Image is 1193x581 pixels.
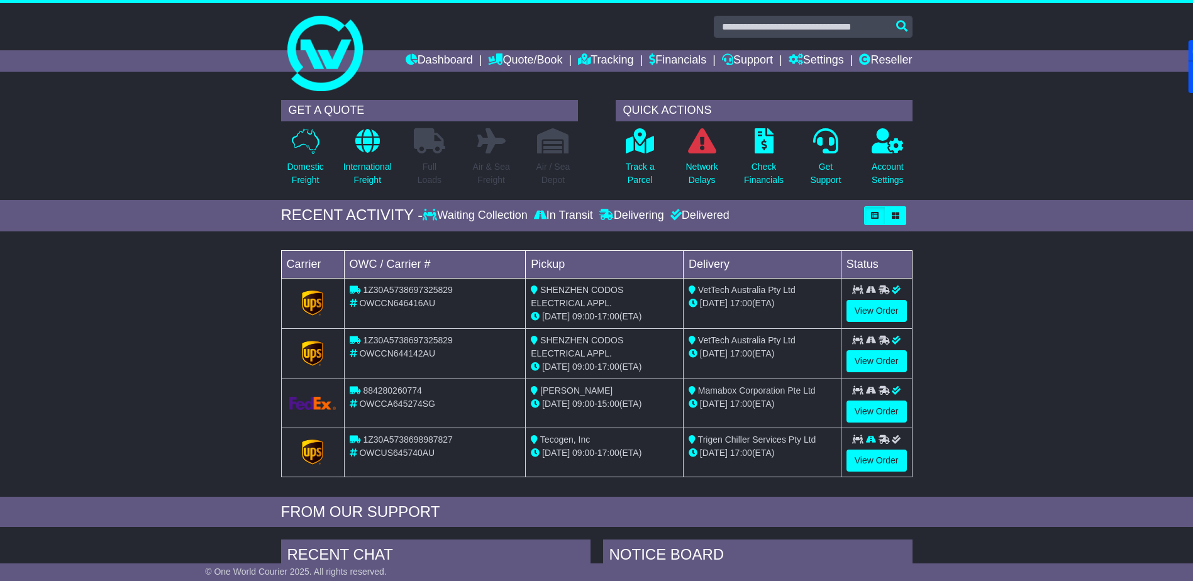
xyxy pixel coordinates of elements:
span: 09:00 [572,399,594,409]
p: Get Support [810,160,841,187]
span: 884280260774 [363,385,421,396]
span: OWCCN646416AU [359,298,435,308]
a: InternationalFreight [343,128,392,194]
a: View Order [846,450,907,472]
img: GetCarrierServiceLogo [302,440,323,465]
td: Delivery [683,250,841,278]
p: Domestic Freight [287,160,323,187]
td: Status [841,250,912,278]
span: [DATE] [542,362,570,372]
a: Tracking [578,50,633,72]
span: © One World Courier 2025. All rights reserved. [205,567,387,577]
a: Quote/Book [488,50,562,72]
span: 17:00 [730,448,752,458]
span: [DATE] [700,298,728,308]
img: GetCarrierServiceLogo [289,397,336,410]
div: GET A QUOTE [281,100,578,121]
span: 1Z30A5738698987827 [363,434,452,445]
div: FROM OUR SUPPORT [281,503,913,521]
div: Delivering [596,209,667,223]
div: RECENT ACTIVITY - [281,206,423,224]
a: GetSupport [809,128,841,194]
span: OWCUS645740AU [359,448,435,458]
p: Air & Sea Freight [473,160,510,187]
img: GetCarrierServiceLogo [302,290,323,316]
a: DomesticFreight [286,128,324,194]
div: Waiting Collection [423,209,530,223]
a: AccountSettings [871,128,904,194]
td: Pickup [526,250,684,278]
span: Mamabox Corporation Pte Ltd [698,385,816,396]
div: (ETA) [689,397,836,411]
div: QUICK ACTIONS [616,100,913,121]
span: [DATE] [542,448,570,458]
span: OWCCN644142AU [359,348,435,358]
p: Full Loads [414,160,445,187]
span: 17:00 [730,298,752,308]
a: Reseller [859,50,912,72]
td: OWC / Carrier # [344,250,526,278]
div: NOTICE BOARD [603,539,913,573]
div: - (ETA) [531,446,678,460]
span: 15:00 [597,399,619,409]
span: SHENZHEN CODOS ELECTRICAL APPL. [531,335,623,358]
span: 1Z30A5738697325829 [363,285,452,295]
span: 09:00 [572,311,594,321]
div: - (ETA) [531,360,678,373]
p: Account Settings [872,160,904,187]
a: Settings [789,50,844,72]
span: 17:00 [597,362,619,372]
p: International Freight [343,160,392,187]
a: View Order [846,350,907,372]
span: [DATE] [700,348,728,358]
a: View Order [846,300,907,322]
a: NetworkDelays [685,128,718,194]
div: Delivered [667,209,730,223]
a: Financials [649,50,706,72]
a: CheckFinancials [743,128,784,194]
p: Air / Sea Depot [536,160,570,187]
div: (ETA) [689,446,836,460]
span: 09:00 [572,362,594,372]
a: Track aParcel [625,128,655,194]
div: - (ETA) [531,397,678,411]
span: 17:00 [730,348,752,358]
a: View Order [846,401,907,423]
a: Dashboard [406,50,473,72]
span: [DATE] [542,311,570,321]
td: Carrier [281,250,344,278]
span: 09:00 [572,448,594,458]
div: - (ETA) [531,310,678,323]
div: (ETA) [689,297,836,310]
span: 17:00 [597,448,619,458]
img: GetCarrierServiceLogo [302,341,323,366]
div: RECENT CHAT [281,539,591,573]
span: [DATE] [700,399,728,409]
span: 17:00 [730,399,752,409]
span: 17:00 [597,311,619,321]
span: OWCCA645274SG [359,399,435,409]
span: [DATE] [700,448,728,458]
span: Tecogen, Inc [540,434,590,445]
div: In Transit [531,209,596,223]
span: Trigen Chiller Services Pty Ltd [698,434,816,445]
span: SHENZHEN CODOS ELECTRICAL APPL. [531,285,623,308]
p: Track a Parcel [626,160,655,187]
span: VetTech Australia Pty Ltd [698,335,796,345]
span: VetTech Australia Pty Ltd [698,285,796,295]
span: 1Z30A5738697325829 [363,335,452,345]
p: Network Delays [685,160,718,187]
a: Support [722,50,773,72]
p: Check Financials [744,160,784,187]
span: [PERSON_NAME] [540,385,613,396]
span: [DATE] [542,399,570,409]
div: (ETA) [689,347,836,360]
